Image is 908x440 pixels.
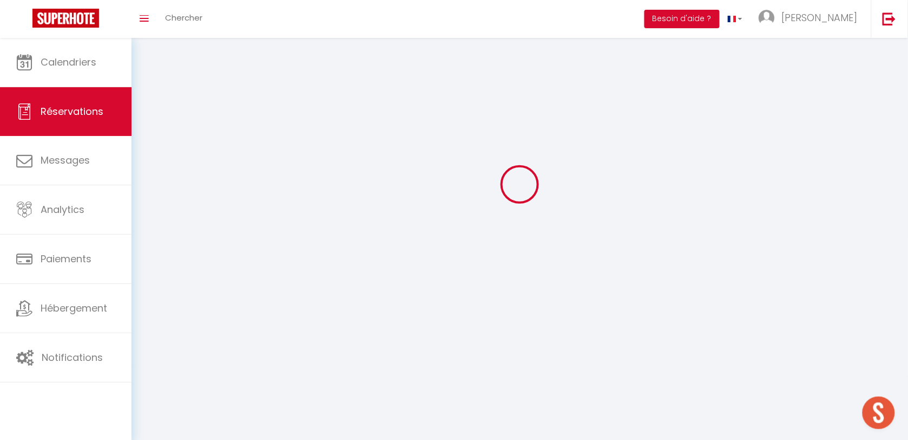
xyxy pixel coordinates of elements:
[41,301,107,315] span: Hébergement
[41,252,91,266] span: Paiements
[41,105,103,118] span: Réservations
[759,10,775,26] img: ...
[782,11,858,24] span: [PERSON_NAME]
[41,153,90,167] span: Messages
[165,12,202,23] span: Chercher
[644,10,720,28] button: Besoin d'aide ?
[42,351,103,364] span: Notifications
[863,397,895,429] div: Ouvrir le chat
[41,203,84,216] span: Analytics
[41,55,96,69] span: Calendriers
[32,9,99,28] img: Super Booking
[883,12,896,25] img: logout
